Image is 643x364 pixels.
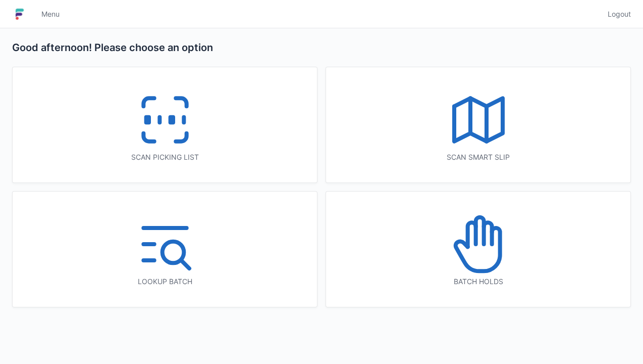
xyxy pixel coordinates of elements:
[608,9,631,19] span: Logout
[12,6,27,22] img: logo-small.jpg
[346,152,610,162] div: Scan smart slip
[602,5,631,23] a: Logout
[33,152,297,162] div: Scan picking list
[346,277,610,287] div: Batch holds
[326,191,631,307] a: Batch holds
[12,40,631,55] h2: Good afternoon! Please choose an option
[41,9,60,19] span: Menu
[12,67,317,183] a: Scan picking list
[35,5,66,23] a: Menu
[326,67,631,183] a: Scan smart slip
[12,191,317,307] a: Lookup batch
[33,277,297,287] div: Lookup batch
